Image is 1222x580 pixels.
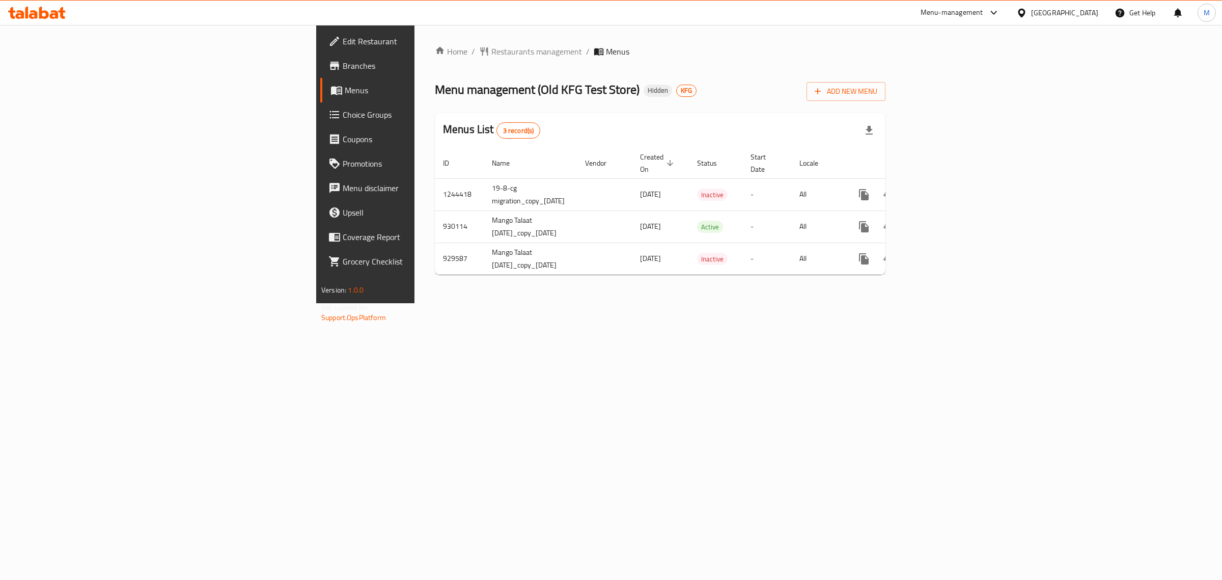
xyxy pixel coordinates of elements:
div: Inactive [697,189,728,201]
button: Change Status [876,247,901,271]
span: Menu management ( Old KFG Test Store ) [435,78,640,101]
li: / [586,45,590,58]
td: All [791,210,844,243]
div: [GEOGRAPHIC_DATA] [1031,7,1098,18]
span: Name [492,157,523,169]
a: Menus [320,78,520,102]
a: Menu disclaimer [320,176,520,200]
span: Vendor [585,157,620,169]
span: Choice Groups [343,109,512,121]
td: - [742,178,791,210]
span: Grocery Checklist [343,255,512,268]
a: Choice Groups [320,102,520,127]
span: Hidden [644,86,672,95]
td: Mango Talaat [DATE]_copy_[DATE] [484,210,577,243]
span: [DATE] [640,188,661,201]
a: Coupons [320,127,520,151]
span: Menu disclaimer [343,182,512,194]
span: Restaurants management [491,45,582,58]
button: Change Status [876,215,901,239]
td: Mango Talaat [DATE]_copy_[DATE] [484,243,577,275]
td: 19-8-cg migration_copy_[DATE] [484,178,577,210]
span: Branches [343,60,512,72]
th: Actions [844,148,958,179]
div: Menu-management [921,7,983,19]
a: Upsell [320,200,520,225]
a: Edit Restaurant [320,29,520,54]
span: Promotions [343,157,512,170]
a: Grocery Checklist [320,249,520,274]
td: All [791,243,844,275]
button: Add New Menu [807,82,885,101]
span: Version: [321,283,346,297]
span: M [1204,7,1210,18]
span: [DATE] [640,252,661,265]
span: Add New Menu [815,85,877,98]
span: Created On [640,151,677,175]
button: more [852,247,876,271]
span: Inactive [697,189,728,201]
span: Status [697,157,730,169]
a: Restaurants management [479,45,582,58]
div: Total records count [496,122,541,139]
div: Export file [857,118,881,143]
button: more [852,215,876,239]
span: Menus [345,84,512,96]
td: - [742,243,791,275]
span: [DATE] [640,220,661,233]
span: KFG [677,86,696,95]
span: Start Date [751,151,779,175]
span: Coupons [343,133,512,145]
td: - [742,210,791,243]
a: Promotions [320,151,520,176]
table: enhanced table [435,148,958,275]
button: Change Status [876,182,901,207]
span: Menus [606,45,629,58]
a: Coverage Report [320,225,520,249]
span: 3 record(s) [497,126,540,136]
nav: breadcrumb [435,45,885,58]
a: Support.OpsPlatform [321,311,386,324]
span: Coverage Report [343,231,512,243]
button: more [852,182,876,207]
span: Active [697,221,723,233]
span: 1.0.0 [348,283,364,297]
td: All [791,178,844,210]
span: Upsell [343,206,512,219]
span: Inactive [697,253,728,265]
div: Hidden [644,85,672,97]
span: Edit Restaurant [343,35,512,47]
h2: Menus List [443,122,540,139]
span: Get support on: [321,301,368,314]
span: ID [443,157,462,169]
a: Branches [320,54,520,78]
span: Locale [799,157,831,169]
